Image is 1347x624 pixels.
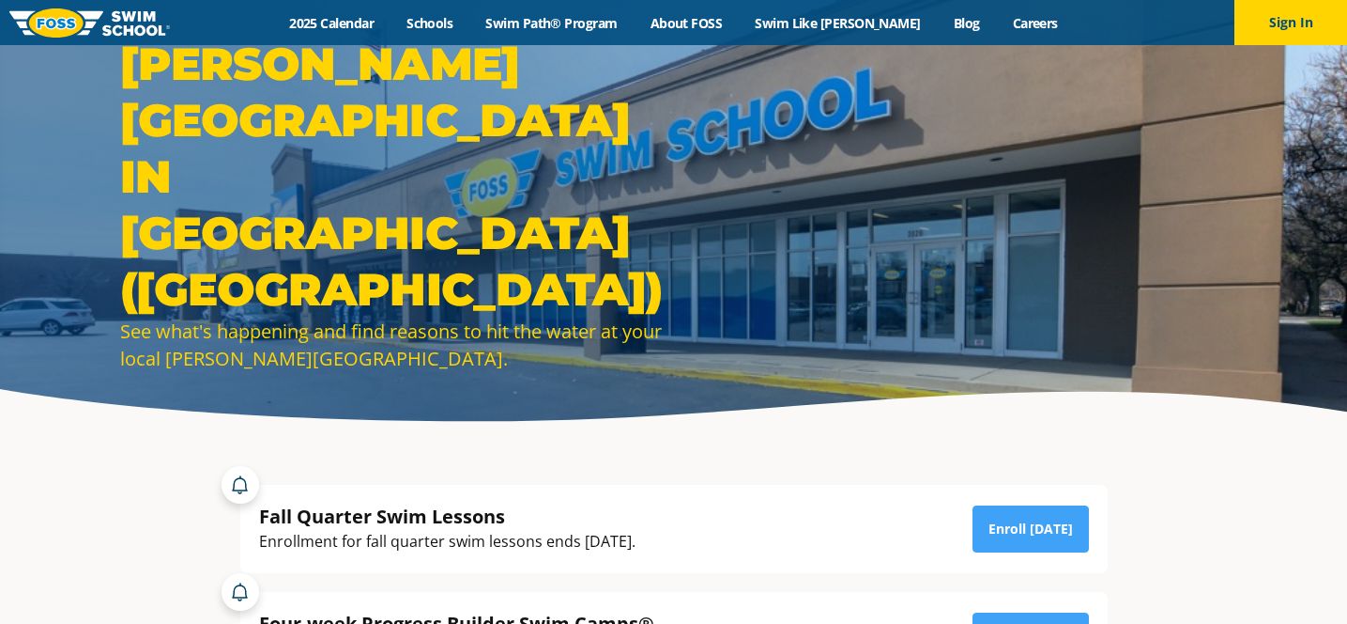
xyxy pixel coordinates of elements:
[120,318,665,372] div: See what's happening and find reasons to hit the water at your local [PERSON_NAME][GEOGRAPHIC_DATA].
[469,14,634,32] a: Swim Path® Program
[390,14,469,32] a: Schools
[739,14,938,32] a: Swim Like [PERSON_NAME]
[259,529,635,554] div: Enrollment for fall quarter swim lessons ends [DATE].
[273,14,390,32] a: 2025 Calendar
[937,14,996,32] a: Blog
[996,14,1074,32] a: Careers
[259,504,635,529] div: Fall Quarter Swim Lessons
[120,36,665,318] h1: [PERSON_NAME][GEOGRAPHIC_DATA] in [GEOGRAPHIC_DATA] ([GEOGRAPHIC_DATA])
[9,8,170,38] img: FOSS Swim School Logo
[972,506,1089,553] a: Enroll [DATE]
[634,14,739,32] a: About FOSS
